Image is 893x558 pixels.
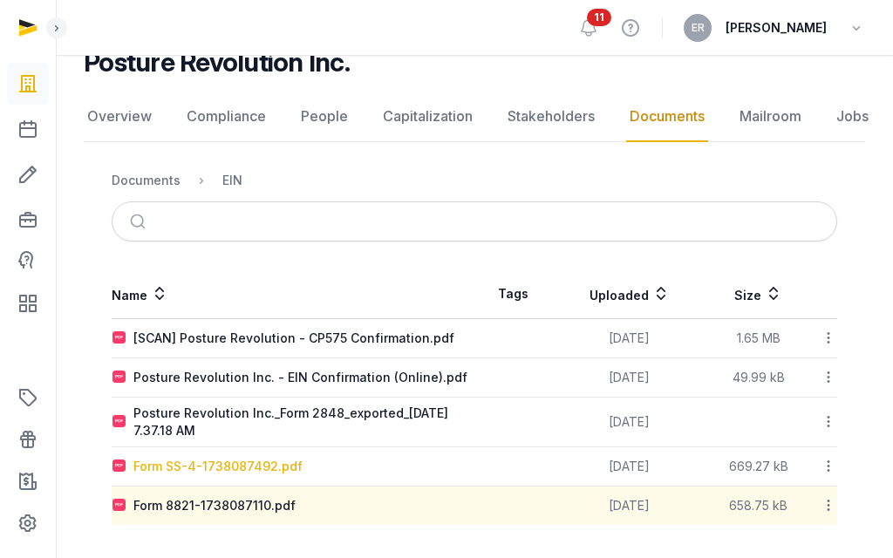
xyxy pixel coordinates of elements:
td: 669.27 kB [706,447,811,487]
button: Submit [119,202,160,241]
td: 658.75 kB [706,487,811,526]
a: Documents [626,92,708,142]
th: Tags [474,269,553,319]
nav: Breadcrumb [112,160,837,201]
span: ER [692,23,705,33]
a: Overview [84,92,155,142]
span: [DATE] [609,414,650,429]
iframe: Chat Widget [806,474,893,558]
th: Uploaded [553,269,706,319]
img: pdf.svg [112,331,126,345]
span: 11 [587,9,611,26]
a: Capitalization [379,92,476,142]
div: Kontrollprogram for chat [806,474,893,558]
span: [DATE] [609,330,650,345]
a: Stakeholders [504,92,598,142]
img: pdf.svg [112,499,126,513]
td: 49.99 kB [706,358,811,398]
nav: Tabs [84,92,865,142]
div: Posture Revolution Inc. - EIN Confirmation (Online).pdf [133,369,467,386]
img: pdf.svg [112,459,126,473]
a: Jobs [833,92,872,142]
img: pdf.svg [112,415,126,429]
span: [DATE] [609,459,650,473]
a: Compliance [183,92,269,142]
div: EIN [222,172,242,189]
th: Size [706,269,811,319]
a: People [297,92,351,142]
span: [DATE] [609,370,650,384]
td: 1.65 MB [706,319,811,358]
a: Mailroom [736,92,805,142]
div: Form SS-4-1738087492.pdf [133,458,303,475]
div: [SCAN] Posture Revolution - CP575 Confirmation.pdf [133,330,454,347]
div: Documents [112,172,181,189]
div: Form 8821-1738087110.pdf [133,497,296,514]
span: [PERSON_NAME] [726,17,827,38]
button: ER [684,14,712,42]
th: Name [112,269,474,319]
span: [DATE] [609,498,650,513]
div: Posture Revolution Inc._Form 2848_exported_[DATE] 7.37.18 AM [133,405,474,439]
img: pdf.svg [112,371,126,384]
h2: Posture Revolution Inc. [84,46,350,78]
